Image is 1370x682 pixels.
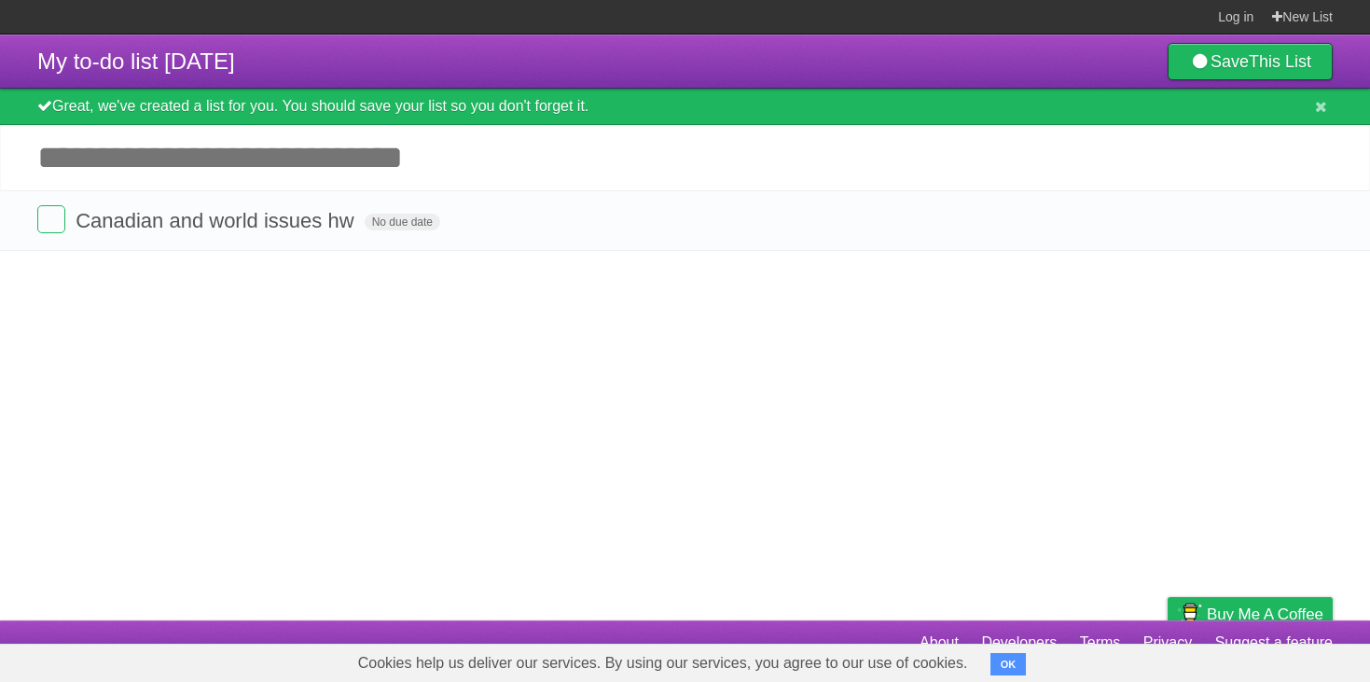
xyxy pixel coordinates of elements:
[1143,625,1192,661] a: Privacy
[1177,598,1202,630] img: Buy me a coffee
[37,49,235,74] span: My to-do list [DATE]
[981,625,1057,661] a: Developers
[1207,598,1323,631] span: Buy me a coffee
[920,625,959,661] a: About
[1080,625,1121,661] a: Terms
[1168,597,1333,632] a: Buy me a coffee
[339,645,987,682] span: Cookies help us deliver our services. By using our services, you agree to our use of cookies.
[365,214,440,230] span: No due date
[37,205,65,233] label: Done
[1215,625,1333,661] a: Suggest a feature
[990,653,1027,675] button: OK
[1168,43,1333,80] a: SaveThis List
[76,209,358,232] span: Canadian and world issues hw
[1249,52,1311,71] b: This List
